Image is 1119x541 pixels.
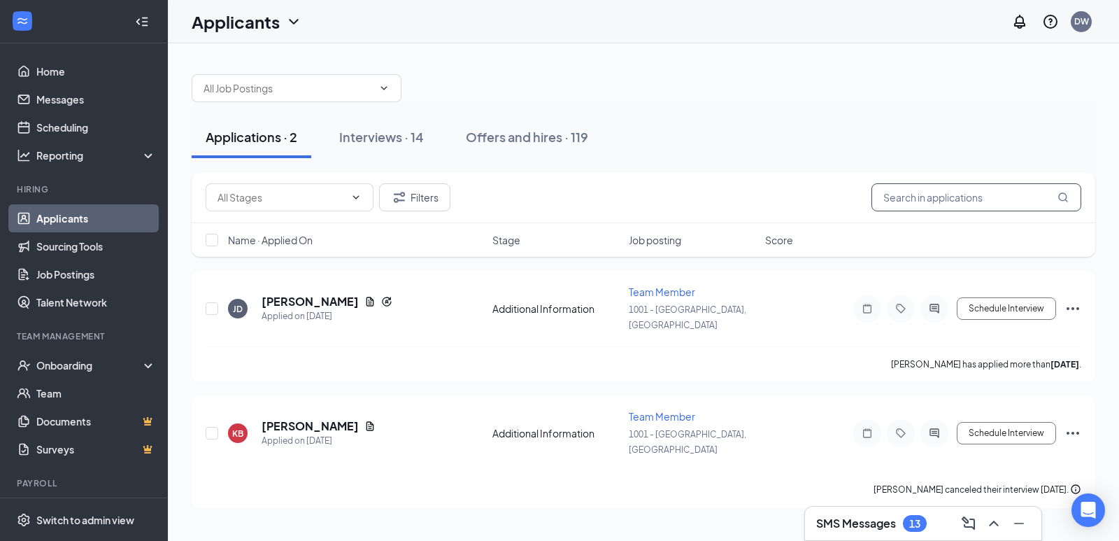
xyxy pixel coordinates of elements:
[262,294,359,309] h5: [PERSON_NAME]
[765,233,793,247] span: Score
[17,513,31,527] svg: Settings
[285,13,302,30] svg: ChevronDown
[381,296,392,307] svg: Reapply
[629,286,695,298] span: Team Member
[218,190,345,205] input: All Stages
[232,428,243,440] div: KB
[192,10,280,34] h1: Applicants
[1071,493,1105,527] div: Open Intercom Messenger
[816,516,896,531] h3: SMS Messages
[983,512,1005,535] button: ChevronUp
[36,232,156,260] a: Sourcing Tools
[629,233,681,247] span: Job posting
[909,518,920,530] div: 13
[36,57,156,85] a: Home
[1042,13,1059,30] svg: QuestionInfo
[492,426,620,440] div: Additional Information
[1011,13,1028,30] svg: Notifications
[391,189,408,206] svg: Filter
[1070,484,1081,495] svg: Info
[871,183,1081,211] input: Search in applications
[15,14,29,28] svg: WorkstreamLogo
[364,421,376,432] svg: Document
[36,407,156,435] a: DocumentsCrown
[1050,359,1079,370] b: [DATE]
[135,15,149,29] svg: Collapse
[1011,515,1027,532] svg: Minimize
[859,303,876,314] svg: Note
[1057,192,1069,203] svg: MagnifyingGlass
[985,515,1002,532] svg: ChevronUp
[339,128,424,146] div: Interviews · 14
[36,148,157,162] div: Reporting
[36,113,156,141] a: Scheduling
[36,358,144,372] div: Onboarding
[378,83,390,94] svg: ChevronDown
[36,204,156,232] a: Applicants
[36,288,156,316] a: Talent Network
[892,303,909,314] svg: Tag
[926,428,943,439] svg: ActiveChat
[17,477,153,489] div: Payroll
[17,330,153,342] div: Team Management
[364,296,376,307] svg: Document
[36,85,156,113] a: Messages
[629,410,695,423] span: Team Member
[36,513,134,527] div: Switch to admin view
[262,419,359,434] h5: [PERSON_NAME]
[466,128,588,146] div: Offers and hires · 119
[1008,512,1030,535] button: Minimize
[350,192,362,203] svg: ChevronDown
[379,183,450,211] button: Filter Filters
[492,302,620,316] div: Additional Information
[36,435,156,463] a: SurveysCrown
[859,428,876,439] svg: Note
[1064,300,1081,317] svg: Ellipses
[1064,425,1081,442] svg: Ellipses
[17,358,31,372] svg: UserCheck
[957,512,980,535] button: ComposeMessage
[926,303,943,314] svg: ActiveChat
[957,422,1056,444] button: Schedule Interview
[17,148,31,162] svg: Analysis
[262,434,376,448] div: Applied on [DATE]
[492,233,520,247] span: Stage
[204,80,373,96] input: All Job Postings
[629,429,746,455] span: 1001 - [GEOGRAPHIC_DATA], [GEOGRAPHIC_DATA]
[892,428,909,439] svg: Tag
[629,304,746,330] span: 1001 - [GEOGRAPHIC_DATA], [GEOGRAPHIC_DATA]
[36,260,156,288] a: Job Postings
[17,183,153,195] div: Hiring
[960,515,977,532] svg: ComposeMessage
[957,297,1056,320] button: Schedule Interview
[1074,15,1089,27] div: DW
[874,483,1081,497] div: [PERSON_NAME] canceled their interview [DATE].
[891,358,1081,370] p: [PERSON_NAME] has applied more than .
[36,379,156,407] a: Team
[262,309,392,323] div: Applied on [DATE]
[206,128,297,146] div: Applications · 2
[228,233,313,247] span: Name · Applied On
[233,303,243,315] div: JD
